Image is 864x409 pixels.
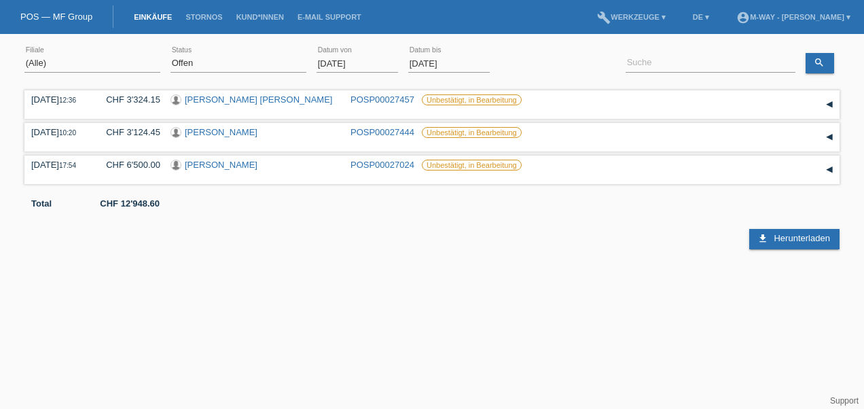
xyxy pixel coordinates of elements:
[814,57,825,68] i: search
[422,127,522,138] label: Unbestätigt, in Bearbeitung
[185,160,257,170] a: [PERSON_NAME]
[686,13,716,21] a: DE ▾
[730,13,857,21] a: account_circlem-way - [PERSON_NAME] ▾
[597,11,611,24] i: build
[590,13,672,21] a: buildWerkzeuge ▾
[59,96,76,104] span: 12:36
[179,13,229,21] a: Stornos
[100,198,160,209] b: CHF 12'948.60
[819,94,840,115] div: auf-/zuklappen
[830,396,859,406] a: Support
[749,229,840,249] a: download Herunterladen
[806,53,834,73] a: search
[96,127,160,137] div: CHF 3'124.45
[819,160,840,180] div: auf-/zuklappen
[736,11,750,24] i: account_circle
[96,94,160,105] div: CHF 3'324.15
[127,13,179,21] a: Einkäufe
[422,160,522,171] label: Unbestätigt, in Bearbeitung
[20,12,92,22] a: POS — MF Group
[185,94,332,105] a: [PERSON_NAME] [PERSON_NAME]
[422,94,522,105] label: Unbestätigt, in Bearbeitung
[96,160,160,170] div: CHF 6'500.00
[59,129,76,137] span: 10:20
[185,127,257,137] a: [PERSON_NAME]
[819,127,840,147] div: auf-/zuklappen
[230,13,291,21] a: Kund*innen
[350,94,414,105] a: POSP00027457
[31,160,86,170] div: [DATE]
[350,127,414,137] a: POSP00027444
[291,13,368,21] a: E-Mail Support
[757,233,768,244] i: download
[31,127,86,137] div: [DATE]
[59,162,76,169] span: 17:54
[350,160,414,170] a: POSP00027024
[31,94,86,105] div: [DATE]
[774,233,829,243] span: Herunterladen
[31,198,52,209] b: Total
